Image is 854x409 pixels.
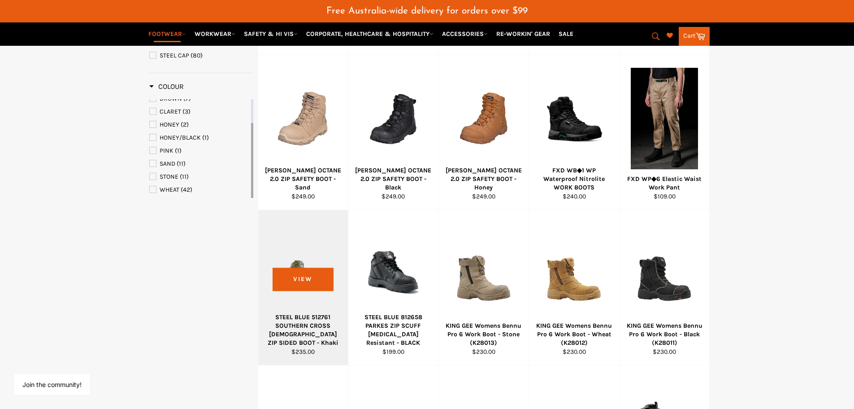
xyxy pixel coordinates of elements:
a: MACK OCTANE 2.0 ZIP SAFETY BOOT - Sand[PERSON_NAME] OCTANE 2.0 ZIP SAFETY BOOT - Sand$249.00 [258,55,348,210]
div: [PERSON_NAME] OCTANE 2.0 ZIP SAFETY BOOT - Sand [264,166,342,192]
div: FXD WB◆1 WP Waterproof Nitrolite WORK BOOTS [535,166,614,192]
a: FOOTWEAR [145,26,190,42]
a: STEEL BLUE 812658 PARKES ZIP SCUFF Electric Shock Resistant - BLACKSTEEL BLUE 812658 PARKES ZIP S... [348,210,438,365]
a: WORKWEAR [191,26,239,42]
a: RE-WORKIN' GEAR [493,26,554,42]
a: SAND [149,159,249,169]
a: KING GEE Womens Bennu Pro 6 Work Boot - Stone (K28013)KING GEE Womens Bennu Pro 6 Work Boot - Sto... [438,210,529,365]
span: (80) [191,52,203,59]
span: BROWN [160,95,182,102]
a: SALE [555,26,577,42]
div: [PERSON_NAME] OCTANE 2.0 ZIP SAFETY BOOT - Honey [444,166,523,192]
div: STEEL BLUE 512761 SOUTHERN CROSS [DEMOGRAPHIC_DATA] ZIP SIDED BOOT - Khaki [264,313,342,347]
span: PINK [160,147,173,154]
span: WHEAT [160,186,179,194]
a: FXD WB◆1 WP Waterproof Nitrolite WORK BOOTSFXD WB◆1 WP Waterproof Nitrolite WORK BOOTS$240.00 [529,55,619,210]
a: STEEL BLUE 512761 SOUTHERN CROSS LADIES ZIP SIDED BOOT - KhakiSTEEL BLUE 512761 SOUTHERN CROSS [D... [258,210,348,365]
span: SAND [160,160,175,167]
button: Join the community! [22,381,82,388]
a: Cart [679,27,710,46]
span: (3) [182,108,191,115]
a: HONEY/BLACK [149,133,249,143]
a: CLARET [149,107,249,117]
span: STONE [160,173,178,180]
a: KING GEE Womens Bennu Pro 6 Work Boot - Black (K28011)KING GEE Womens Bennu Pro 6 Work Boot - Bla... [619,210,710,365]
div: KING GEE Womens Bennu Pro 6 Work Boot - Black (K28011) [625,321,704,347]
a: STONE [149,172,249,182]
div: FXD WP◆6 Elastic Waist Work Pant [625,175,704,192]
a: PINK [149,146,249,156]
span: (1) [202,134,209,141]
a: ACCESSORIES [438,26,491,42]
span: (1) [175,147,182,154]
span: HONEY/BLACK [160,134,201,141]
span: (11) [180,173,189,180]
a: FXD WP◆6 Elastic Waist Work PantFXD WP◆6 Elastic Waist Work Pant$109.00 [619,55,710,210]
span: STEEL CAP [160,52,189,59]
h3: Colour [149,82,184,91]
span: (2) [181,121,189,128]
a: WHEAT [149,185,249,195]
span: CLARET [160,108,181,115]
span: HONEY [160,121,179,128]
div: KING GEE Womens Bennu Pro 6 Work Boot - Wheat (K28012) [535,321,614,347]
a: HONEY [149,120,249,130]
a: CORPORATE, HEALTHCARE & HOSPITALITY [303,26,437,42]
div: KING GEE Womens Bennu Pro 6 Work Boot - Stone (K28013) [444,321,523,347]
span: (11) [177,160,186,167]
a: MACK OCTANE 2.0 ZIP SAFETY BOOT - Black[PERSON_NAME] OCTANE 2.0 ZIP SAFETY BOOT - Black$249.00 [348,55,438,210]
span: (7) [183,95,191,102]
a: MACK OCTANE 2.0 ZIP SAFETY BOOT - Honey[PERSON_NAME] OCTANE 2.0 ZIP SAFETY BOOT - Honey$249.00 [438,55,529,210]
a: KING GEE Womens Bennu Pro 6 Work Boot - Wheat (K28012)KING GEE Womens Bennu Pro 6 Work Boot - Whe... [529,210,619,365]
div: STEEL BLUE 812658 PARKES ZIP SCUFF [MEDICAL_DATA] Resistant - BLACK [354,313,433,347]
div: [PERSON_NAME] OCTANE 2.0 ZIP SAFETY BOOT - Black [354,166,433,192]
span: (42) [181,186,192,194]
a: SAFETY & HI VIS [240,26,301,42]
a: STEEL CAP [149,51,253,61]
span: Free Australia-wide delivery for orders over $99 [326,6,528,16]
